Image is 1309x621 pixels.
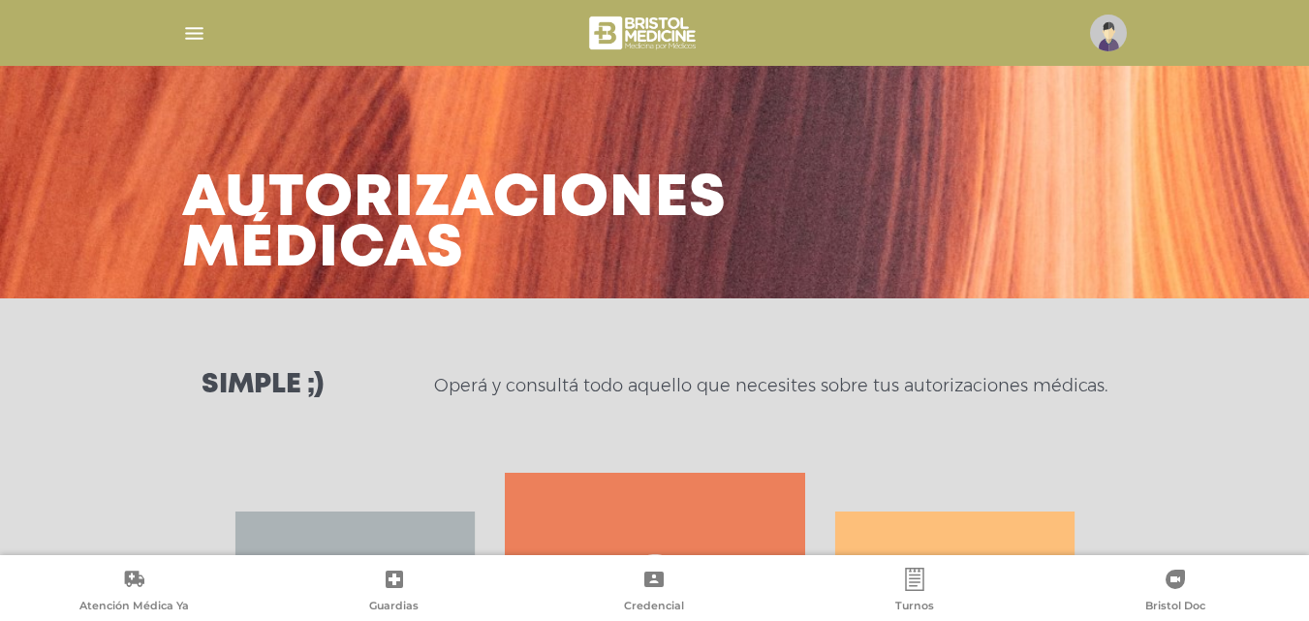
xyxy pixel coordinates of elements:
img: profile-placeholder.svg [1090,15,1127,51]
p: Operá y consultá todo aquello que necesites sobre tus autorizaciones médicas. [434,374,1107,397]
span: Turnos [895,599,934,616]
a: Guardias [265,568,525,617]
h3: Autorizaciones médicas [182,174,727,275]
img: Cober_menu-lines-white.svg [182,21,206,46]
a: Bristol Doc [1044,568,1305,617]
a: Turnos [785,568,1045,617]
a: Credencial [524,568,785,617]
a: Atención Médica Ya [4,568,265,617]
h3: Simple ;) [202,372,324,399]
span: Credencial [624,599,684,616]
span: Guardias [369,599,419,616]
span: Atención Médica Ya [79,599,189,616]
img: bristol-medicine-blanco.png [586,10,701,56]
span: Bristol Doc [1145,599,1205,616]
